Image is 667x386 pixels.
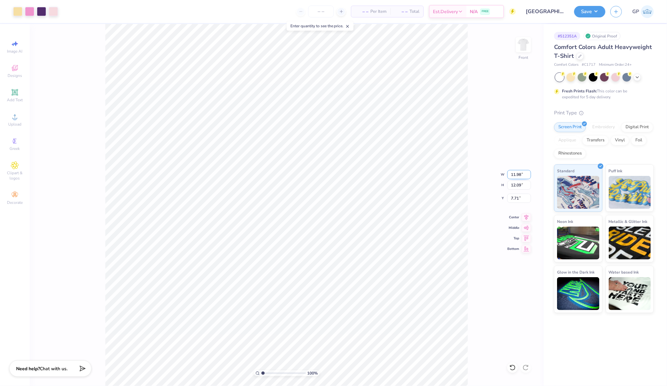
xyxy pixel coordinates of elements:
[287,21,354,31] div: Enter quantity to see the price.
[584,32,621,40] div: Original Proof
[370,8,387,15] span: Per Item
[574,6,605,17] button: Save
[554,62,578,68] span: Comfort Colors
[521,5,569,18] input: Untitled Design
[3,170,26,181] span: Clipart & logos
[641,5,654,18] img: Gene Padilla
[7,97,23,103] span: Add Text
[609,277,651,310] img: Water based Ink
[632,8,639,15] span: GP
[507,236,519,241] span: Top
[8,122,21,127] span: Upload
[609,167,623,174] span: Puff Ink
[562,88,643,100] div: This color can be expedited for 5 day delivery.
[554,149,586,158] div: Rhinestones
[582,135,609,145] div: Transfers
[557,176,600,209] img: Standard
[582,62,596,68] span: # C1717
[10,146,20,151] span: Greek
[470,8,478,15] span: N/A
[7,49,23,54] span: Image AI
[507,226,519,230] span: Middle
[40,366,67,372] span: Chat with us.
[554,122,586,132] div: Screen Print
[7,200,23,205] span: Decorate
[557,167,574,174] span: Standard
[394,8,408,15] span: – –
[632,5,654,18] a: GP
[557,269,595,276] span: Glow in the Dark Ink
[433,8,458,15] span: Est. Delivery
[554,135,580,145] div: Applique
[308,6,334,17] input: – –
[519,55,528,60] div: Front
[621,122,653,132] div: Digital Print
[507,215,519,220] span: Center
[562,88,597,94] strong: Fresh Prints Flash:
[410,8,419,15] span: Total
[599,62,632,68] span: Minimum Order: 24 +
[307,370,318,376] span: 100 %
[611,135,629,145] div: Vinyl
[557,277,600,310] img: Glow in the Dark Ink
[482,9,489,14] span: FREE
[8,73,22,78] span: Designs
[609,269,639,276] span: Water based Ink
[554,109,654,117] div: Print Type
[355,8,368,15] span: – –
[609,227,651,259] img: Metallic & Glitter Ink
[609,176,651,209] img: Puff Ink
[609,218,648,225] span: Metallic & Glitter Ink
[554,32,580,40] div: # 512351A
[588,122,619,132] div: Embroidery
[554,43,652,60] span: Comfort Colors Adult Heavyweight T-Shirt
[16,366,40,372] strong: Need help?
[507,247,519,251] span: Bottom
[557,227,600,259] img: Neon Ink
[631,135,647,145] div: Foil
[517,38,530,51] img: Front
[557,218,573,225] span: Neon Ink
